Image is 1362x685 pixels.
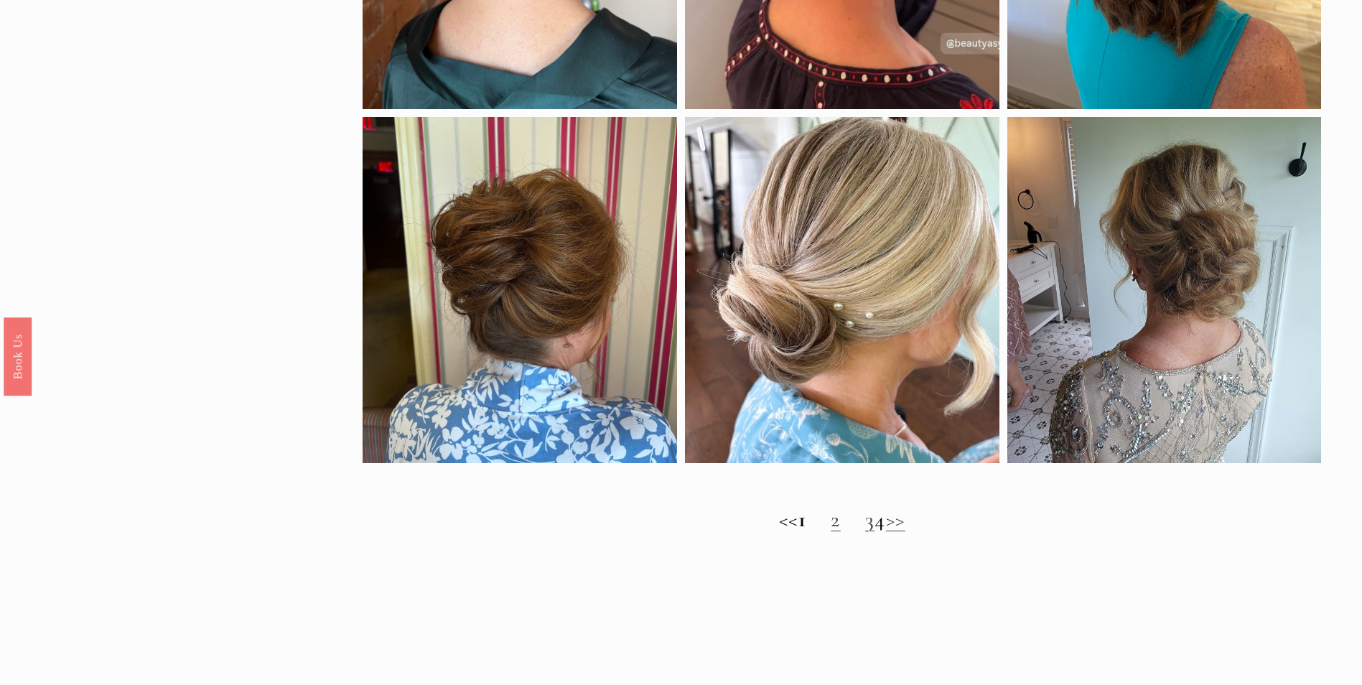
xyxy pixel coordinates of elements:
a: 3 [865,506,875,533]
strong: 1 [798,506,807,533]
h2: << 4 [363,507,1321,533]
a: Book Us [4,317,32,396]
a: >> [886,506,905,533]
a: 2 [831,506,841,533]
